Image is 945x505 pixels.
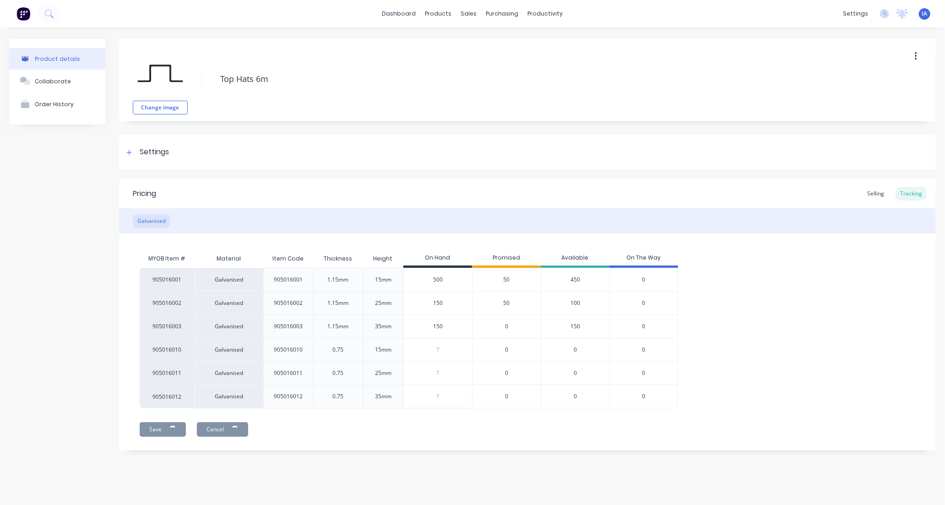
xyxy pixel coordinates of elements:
button: Cancel [197,422,248,437]
div: Tracking [896,187,927,201]
div: sales [456,7,482,21]
div: 150 [404,292,472,315]
div: settings [838,7,873,21]
button: Save [140,422,186,437]
div: Material [195,250,263,268]
div: fileChange image [133,46,188,114]
div: 905016001 [274,276,303,284]
div: 35mm [375,392,391,401]
div: 905016002 [140,291,195,315]
div: Order History [35,101,74,108]
div: Galvanised [195,291,263,315]
div: 25mm [375,299,391,307]
div: purchasing [482,7,523,21]
div: Product details [35,55,80,62]
div: Promised [472,250,541,268]
div: 100 [541,291,609,315]
div: ? [404,362,472,385]
div: Galvanised [195,361,263,385]
div: Item Code [265,247,311,270]
div: Height [366,247,400,270]
span: 0 [505,392,508,401]
span: 0 [505,322,508,331]
div: 150 [404,315,472,338]
div: 25mm [375,369,391,377]
div: 1.15mm [327,276,348,284]
img: file [137,50,183,96]
div: 150 [541,315,609,338]
div: Galvanised [195,315,263,338]
div: 905016012 [274,392,303,401]
div: 450 [541,268,609,291]
span: 0 [642,322,646,331]
span: 0 [642,346,646,354]
div: Pricing [133,188,156,199]
button: Collaborate [9,70,105,92]
span: 50 [504,299,510,307]
div: Settings [140,147,169,158]
div: 905016003 [274,322,303,331]
div: Galvanised [133,214,170,228]
div: 905016003 [140,315,195,338]
div: On Hand [403,250,472,268]
div: ? [404,385,472,408]
div: 15mm [375,346,391,354]
div: 905016002 [274,299,303,307]
div: Thickness [316,247,359,270]
div: 500 [404,268,472,291]
div: Galvanised [195,338,263,361]
span: 0 [505,369,508,377]
div: Available [541,250,609,268]
div: 1.15mm [327,299,348,307]
div: 905016012 [140,385,195,408]
div: 905016011 [140,361,195,385]
span: 0 [505,346,508,354]
span: 50 [504,276,510,284]
div: ? [404,338,472,361]
div: Collaborate [35,78,71,85]
span: 0 [642,276,646,284]
div: 15mm [375,276,391,284]
textarea: Top Hats 6m [216,68,847,90]
div: 905016011 [274,369,303,377]
div: products [421,7,456,21]
div: 35mm [375,322,391,331]
div: MYOB Item # [140,250,195,268]
div: 1.15mm [327,322,348,331]
a: dashboard [378,7,421,21]
div: 0 [541,338,609,361]
button: Order History [9,92,105,115]
div: 0.75 [332,392,343,401]
button: Change image [133,101,188,114]
div: 0 [541,361,609,385]
div: productivity [523,7,568,21]
div: Selling [863,187,889,201]
div: 0.75 [332,346,343,354]
div: 0.75 [332,369,343,377]
div: 905016010 [140,338,195,361]
div: Galvanised [195,268,263,291]
div: 905016010 [274,346,303,354]
button: Product details [9,48,105,70]
span: 0 [642,392,646,401]
div: 905016001 [140,268,195,291]
span: 0 [642,369,646,377]
img: Factory [16,7,30,21]
div: On The Way [609,250,678,268]
div: 0 [541,385,609,408]
span: 0 [642,299,646,307]
span: IA [922,10,928,18]
div: Galvanised [195,385,263,408]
